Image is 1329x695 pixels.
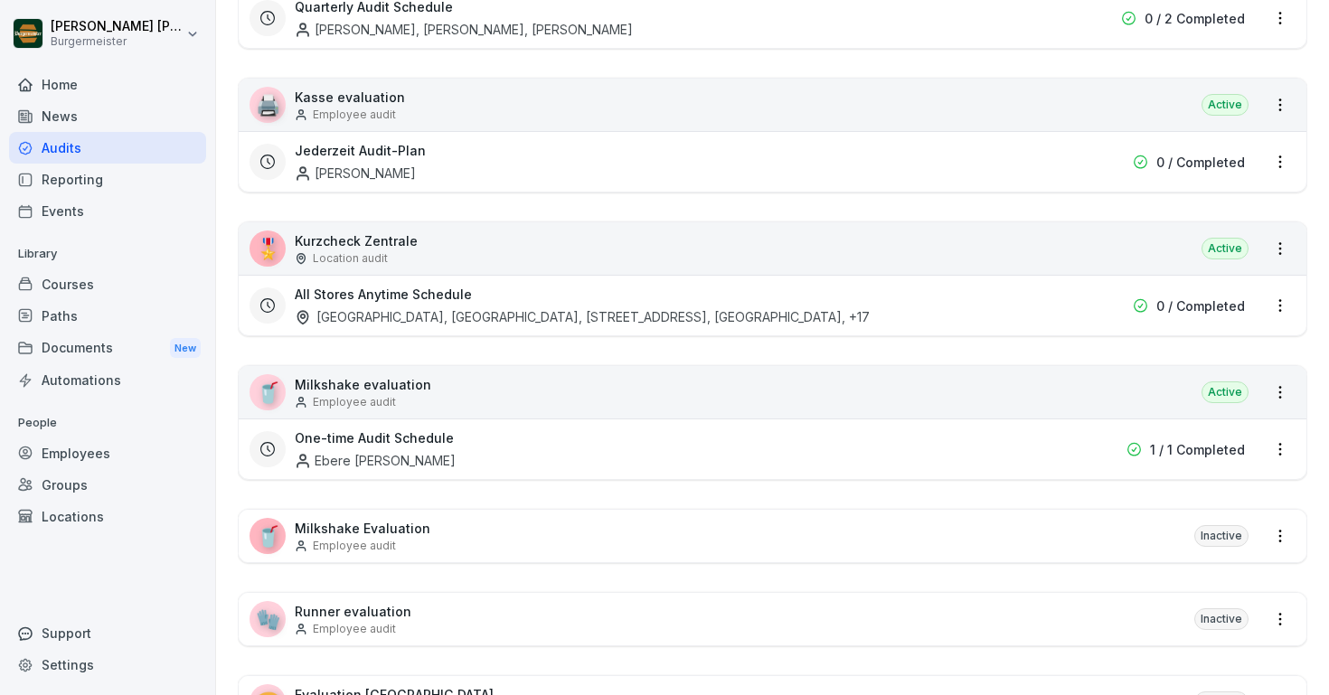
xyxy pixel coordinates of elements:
a: Automations [9,364,206,396]
div: 🥤 [250,518,286,554]
div: [PERSON_NAME], [PERSON_NAME], [PERSON_NAME] [295,20,633,39]
p: 0 / 2 Completed [1145,9,1245,28]
p: Employee audit [313,394,396,410]
a: Employees [9,437,206,469]
div: 🥤 [250,374,286,410]
p: Kasse evaluation [295,88,405,107]
p: Library [9,239,206,268]
h3: Jederzeit Audit-Plan [295,141,426,160]
a: Reporting [9,164,206,195]
div: 🎖️ [250,230,286,267]
p: 0 / Completed [1156,153,1245,172]
a: DocumentsNew [9,332,206,365]
a: Groups [9,469,206,501]
p: Milkshake Evaluation [295,519,430,538]
p: People [9,409,206,437]
a: Locations [9,501,206,532]
div: 🧤 [250,601,286,637]
h3: All Stores Anytime Schedule [295,285,472,304]
a: Audits [9,132,206,164]
div: 🖨️ [250,87,286,123]
div: Inactive [1194,525,1249,547]
div: Active [1202,381,1249,403]
div: Active [1202,238,1249,259]
p: Employee audit [313,538,396,554]
p: Kurzcheck Zentrale [295,231,418,250]
p: 0 / Completed [1156,296,1245,315]
div: Inactive [1194,608,1249,630]
p: Employee audit [313,107,396,123]
a: Courses [9,268,206,300]
div: [GEOGRAPHIC_DATA], [GEOGRAPHIC_DATA], [STREET_ADDRESS], [GEOGRAPHIC_DATA] , +17 [295,307,870,326]
a: Settings [9,649,206,681]
div: [PERSON_NAME] [295,164,416,183]
div: Ebere [PERSON_NAME] [295,451,456,470]
p: Employee audit [313,621,396,637]
p: Runner evaluation [295,602,411,621]
div: Support [9,617,206,649]
p: 1 / 1 Completed [1150,440,1245,459]
a: Events [9,195,206,227]
h3: One-time Audit Schedule [295,428,454,447]
div: New [170,338,201,359]
a: News [9,100,206,132]
p: Burgermeister [51,35,183,48]
p: [PERSON_NAME] [PERSON_NAME] [PERSON_NAME] [51,19,183,34]
div: Documents [9,332,206,365]
a: Paths [9,300,206,332]
a: Home [9,69,206,100]
p: Milkshake evaluation [295,375,431,394]
div: Active [1202,94,1249,116]
p: Location audit [313,250,388,267]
